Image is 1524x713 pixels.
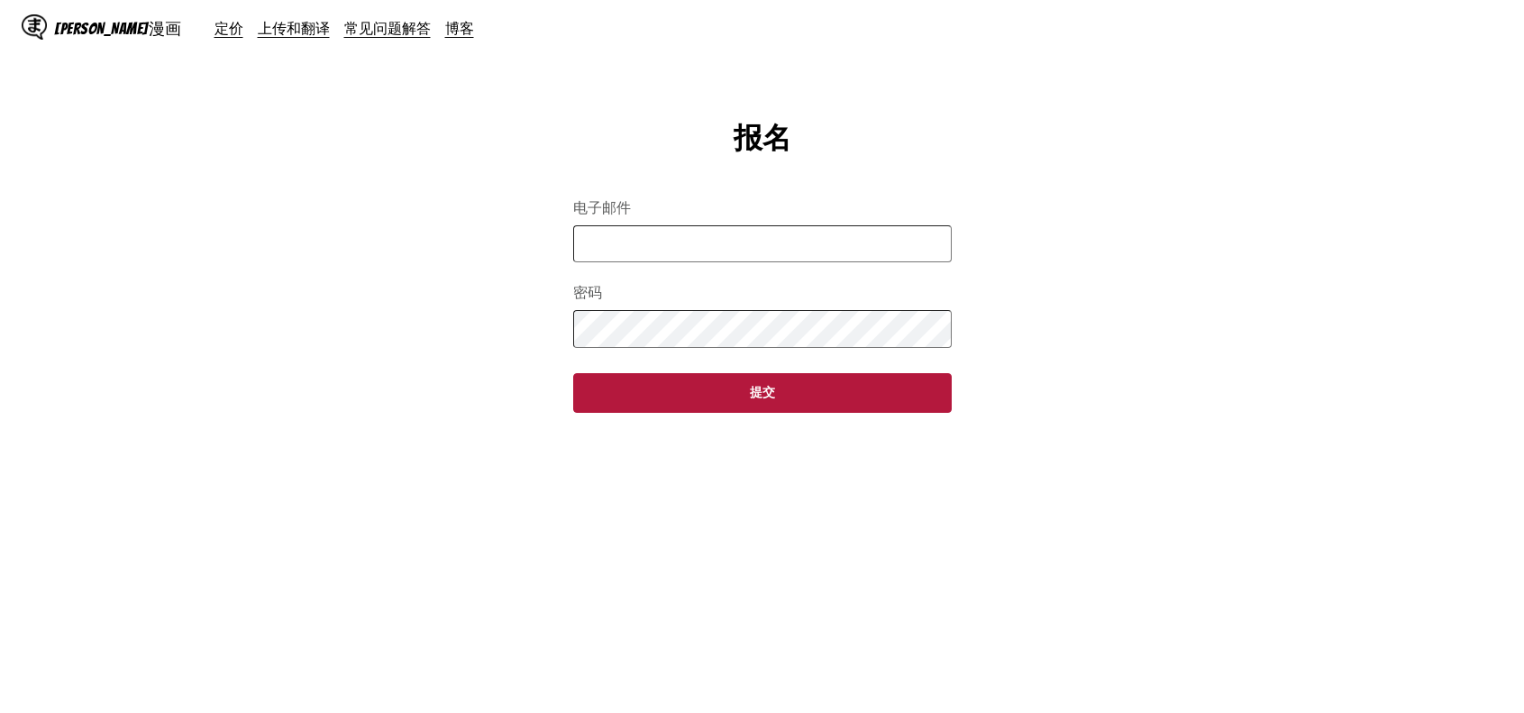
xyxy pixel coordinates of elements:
[22,14,214,43] a: IsManga 标志[PERSON_NAME]漫画
[258,19,330,37] a: 上传和翻译
[573,373,952,413] button: 提交
[573,285,602,300] font: 密码
[734,122,791,154] font: 报名
[54,20,182,37] font: [PERSON_NAME]漫画
[750,385,775,399] font: 提交
[22,14,47,40] img: IsManga 标志
[573,200,631,215] font: 电子邮件
[344,19,431,37] a: 常见问题解答
[214,19,243,37] a: 定价
[445,19,474,37] a: 博客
